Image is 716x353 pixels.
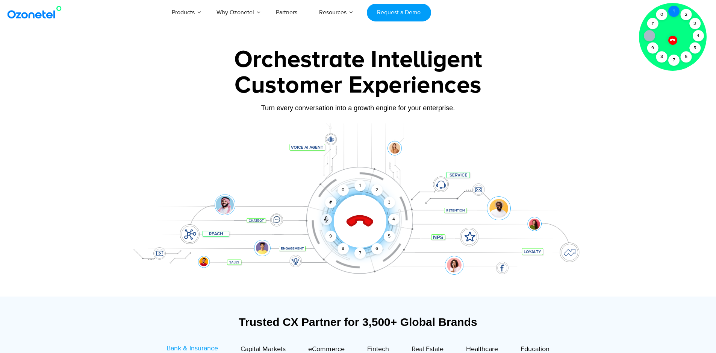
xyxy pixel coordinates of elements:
div: Trusted CX Partner for 3,500+ Global Brands [127,315,589,329]
div: 1 [354,180,366,191]
div: 7 [354,248,366,259]
div: # [647,18,658,29]
span: Bank & Insurance [167,344,218,353]
div: 0 [656,9,667,20]
div: Customer Experiences [123,67,593,103]
div: # [325,197,336,208]
a: Request a Demo [367,4,431,21]
div: 2 [680,9,692,20]
div: 5 [383,231,395,242]
div: 4 [693,30,704,41]
div: 3 [383,197,395,208]
div: 0 [338,184,349,196]
div: Turn every conversation into a growth engine for your enterprise. [123,104,593,112]
div: 2 [371,184,383,196]
div: Orchestrate Intelligent [123,48,593,72]
div: 8 [338,243,349,254]
div: 5 [689,43,701,54]
div: 1 [668,6,680,17]
div: 7 [668,55,680,66]
div: 6 [680,51,692,62]
div: 9 [325,231,336,242]
div: 6 [371,243,383,254]
div: 9 [647,43,658,54]
div: 8 [656,51,667,62]
div: 4 [388,214,400,225]
div: 3 [689,18,701,29]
